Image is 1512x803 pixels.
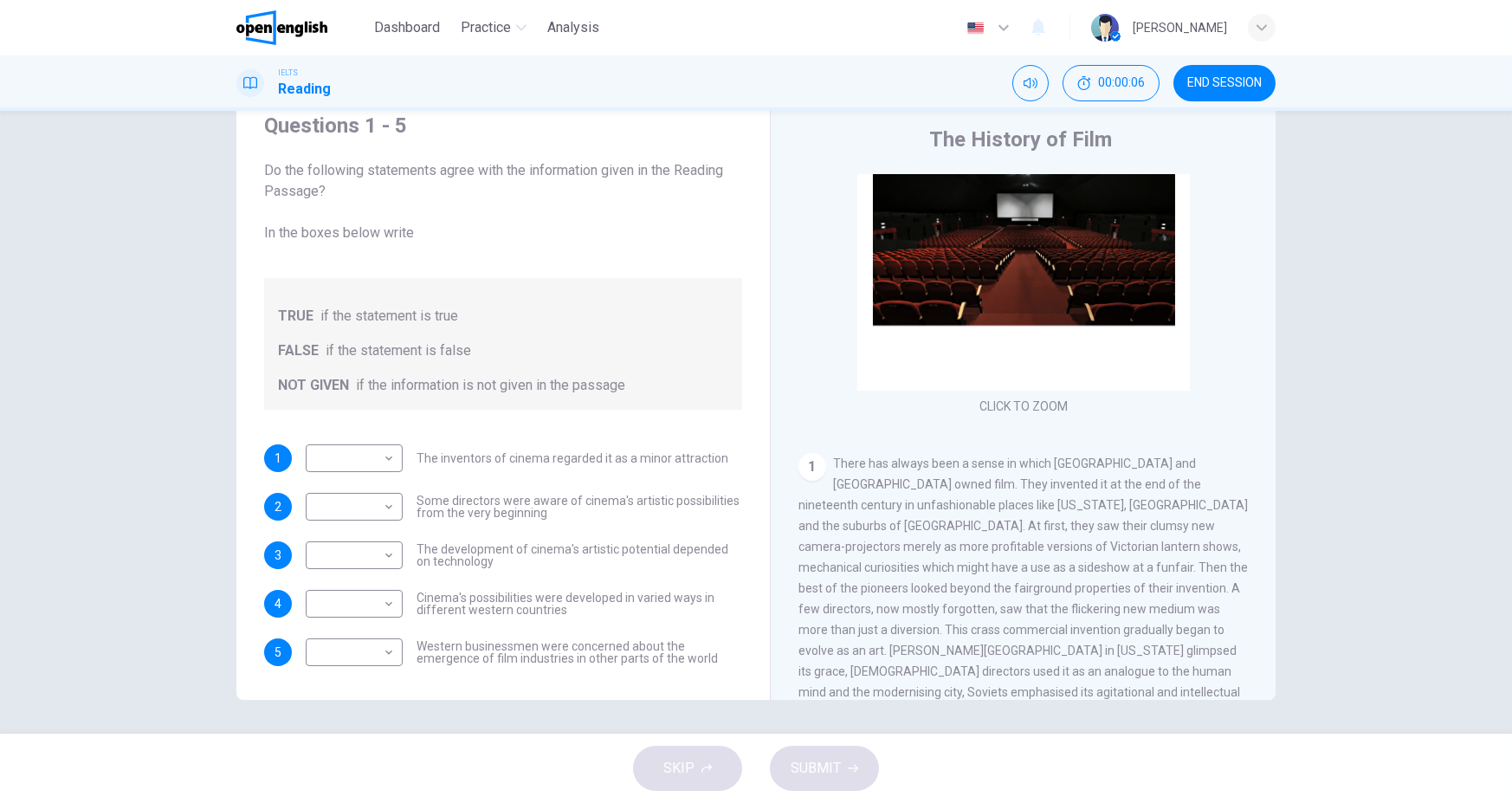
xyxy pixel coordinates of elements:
span: Dashboard [374,17,440,38]
span: if the information is not given in the passage [356,375,625,396]
div: Mute [1012,65,1049,101]
div: 1 [798,453,826,481]
h1: Reading [278,79,331,100]
span: 4 [275,598,281,610]
h4: Questions 1 - 5 [264,112,742,139]
span: 1 [275,452,281,464]
div: [PERSON_NAME] [1133,17,1227,38]
span: if the statement is true [320,306,458,327]
div: Hide [1063,65,1160,101]
span: There has always been a sense in which [GEOGRAPHIC_DATA] and [GEOGRAPHIC_DATA] owned film. They i... [798,457,1248,720]
button: Practice [454,12,533,43]
img: en [965,22,986,35]
span: if the statement is false [326,340,471,361]
img: OpenEnglish logo [236,10,327,45]
span: END SESSION [1187,76,1262,90]
span: 00:00:06 [1098,76,1145,90]
span: 5 [275,646,281,658]
img: Profile picture [1091,14,1119,42]
span: FALSE [278,340,319,361]
button: END SESSION [1173,65,1276,101]
span: Practice [461,17,511,38]
a: OpenEnglish logo [236,10,367,45]
span: IELTS [278,67,298,79]
span: 2 [275,501,281,513]
span: The inventors of cinema regarded it as a minor attraction [417,452,728,464]
span: Do the following statements agree with the information given in the Reading Passage? In the boxes... [264,160,742,243]
button: Dashboard [367,12,447,43]
button: Analysis [540,12,606,43]
span: Analysis [547,17,599,38]
button: 00:00:06 [1063,65,1160,101]
span: NOT GIVEN [278,375,349,396]
span: Some directors were aware of cinema's artistic possibilities from the very beginning [417,495,742,519]
h4: The History of Film [930,126,1113,153]
span: Cinema's possibilities were developed in varied ways in different western countries [417,592,742,616]
span: Western businessmen were concerned about the emergence of film industries in other parts of the w... [417,640,742,664]
span: TRUE [278,306,313,327]
span: The development of cinema's artistic potential depended on technology [417,543,742,567]
span: 3 [275,549,281,561]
